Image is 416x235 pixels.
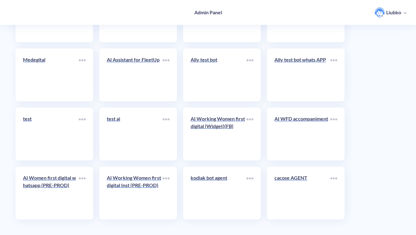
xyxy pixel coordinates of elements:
[274,115,330,153] a: AI WFD accompaniment
[23,56,79,63] p: Medegital
[372,7,410,18] button: user photoLiubko
[375,7,385,17] img: user photo
[23,174,79,212] a: AI Women first digital whatsapp (PRE-PROD)
[107,115,163,122] p: test ai
[386,9,401,16] p: Liubko
[191,56,246,94] a: Ally test bot
[107,56,163,94] a: AI Assistant for FleetUp
[107,115,163,153] a: test ai
[107,174,163,212] a: AI Working Women first digital Inst (PRE-PROD)
[23,115,79,122] p: test
[191,56,246,63] p: Ally test bot
[194,9,222,15] h4: Admin Panel
[191,115,246,153] a: AI Working Women first digital (Widget)(FB)
[23,174,79,189] p: AI Women first digital whatsapp (PRE-PROD)
[107,56,163,63] p: AI Assistant for FleetUp
[274,174,330,182] p: cacose AGENT
[191,174,246,212] a: kodiak bot agent
[274,56,330,63] p: Ally test bot whats APP
[23,56,79,94] a: Medegital
[274,174,330,212] a: cacose AGENT
[107,174,163,189] p: AI Working Women first digital Inst (PRE-PROD)
[191,115,246,130] p: AI Working Women first digital (Widget)(FB)
[23,115,79,153] a: test
[274,115,330,122] p: AI WFD accompaniment
[274,56,330,94] a: Ally test bot whats APP
[191,174,246,182] p: kodiak bot agent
